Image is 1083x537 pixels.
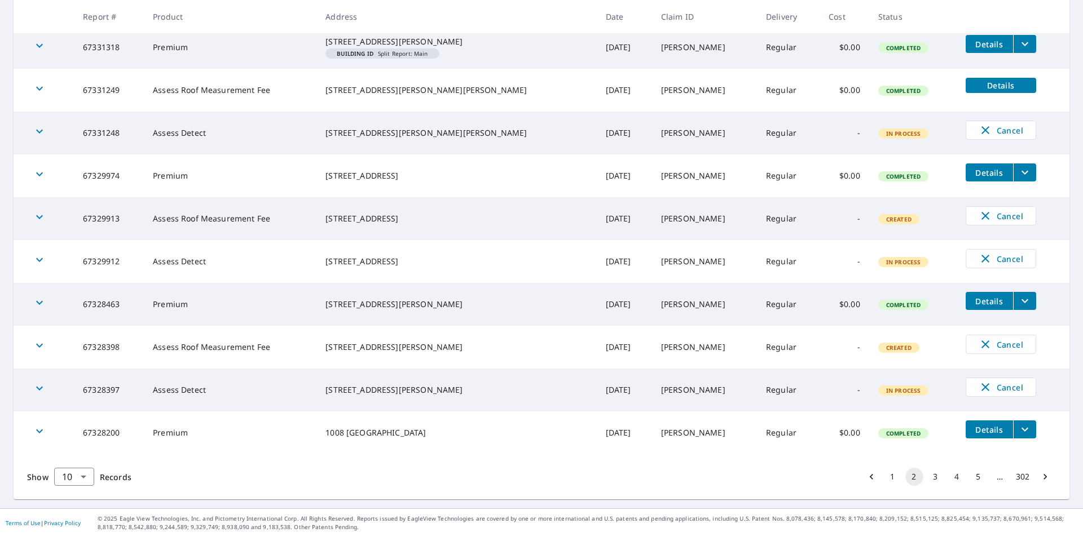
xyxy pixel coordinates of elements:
span: Records [100,472,131,482]
td: 67331249 [74,69,144,112]
td: Premium [144,283,316,326]
td: 67328398 [74,326,144,369]
td: 67329974 [74,154,144,197]
td: Regular [757,112,820,154]
td: Premium [144,26,316,69]
span: In Process [879,387,928,394]
button: detailsBtn-67329974 [966,163,1013,181]
td: [PERSON_NAME] [652,411,757,454]
a: Privacy Policy [44,519,81,527]
div: [STREET_ADDRESS] [325,170,587,181]
td: [DATE] [597,26,652,69]
span: Cancel [978,338,1024,351]
td: [DATE] [597,411,652,454]
td: 67328200 [74,411,144,454]
td: 67329912 [74,240,144,283]
td: 67331318 [74,26,144,69]
td: 67328397 [74,369,144,411]
span: Cancel [978,252,1024,265]
span: Completed [879,87,927,95]
td: 67328463 [74,283,144,326]
span: Completed [879,44,927,52]
div: [STREET_ADDRESS][PERSON_NAME] [325,384,587,396]
span: Details [972,39,1006,50]
button: page 2 [905,468,923,486]
td: Assess Roof Measurement Fee [144,197,316,240]
td: Regular [757,411,820,454]
td: Assess Detect [144,240,316,283]
td: 67331248 [74,112,144,154]
div: [STREET_ADDRESS] [325,213,587,224]
p: | [6,520,81,526]
button: Cancel [966,206,1036,225]
td: Premium [144,154,316,197]
span: Cancel [978,380,1024,394]
td: [PERSON_NAME] [652,26,757,69]
nav: pagination navigation [861,468,1056,486]
a: Terms of Use [6,519,41,527]
td: [DATE] [597,197,652,240]
div: Show 10 records [54,468,94,486]
td: - [820,197,869,240]
td: [PERSON_NAME] [652,154,757,197]
div: … [991,471,1009,482]
td: [DATE] [597,240,652,283]
p: © 2025 Eagle View Technologies, Inc. and Pictometry International Corp. All Rights Reserved. Repo... [98,514,1077,531]
td: - [820,369,869,411]
div: [STREET_ADDRESS][PERSON_NAME] [325,299,587,310]
span: Created [879,344,918,352]
td: Assess Roof Measurement Fee [144,69,316,112]
button: filesDropdownBtn-67331318 [1013,35,1036,53]
span: Created [879,215,918,223]
span: In Process [879,258,928,266]
span: Details [972,80,1029,91]
td: Regular [757,283,820,326]
td: [PERSON_NAME] [652,369,757,411]
span: Show [27,472,49,482]
td: $0.00 [820,283,869,326]
td: [PERSON_NAME] [652,240,757,283]
td: [DATE] [597,283,652,326]
button: Go to page 5 [970,468,988,486]
button: Go to page 302 [1012,468,1033,486]
button: detailsBtn-67331318 [966,35,1013,53]
td: Regular [757,326,820,369]
td: Assess Detect [144,369,316,411]
td: $0.00 [820,411,869,454]
td: [DATE] [597,112,652,154]
span: Details [972,296,1006,307]
td: [PERSON_NAME] [652,112,757,154]
span: Split Report: Main [330,51,434,56]
button: detailsBtn-67328463 [966,292,1013,310]
div: 1008 [GEOGRAPHIC_DATA] [325,427,587,438]
button: detailsBtn-67328200 [966,420,1013,438]
div: [STREET_ADDRESS] [325,256,587,267]
span: Details [972,424,1006,435]
span: Completed [879,172,927,180]
button: Go to previous page [862,468,881,486]
td: [DATE] [597,326,652,369]
button: Go to next page [1036,468,1054,486]
span: Cancel [978,209,1024,223]
div: [STREET_ADDRESS][PERSON_NAME][PERSON_NAME] [325,127,587,139]
span: Completed [879,429,927,437]
span: Cancel [978,123,1024,137]
td: $0.00 [820,69,869,112]
td: - [820,112,869,154]
td: $0.00 [820,26,869,69]
td: Regular [757,69,820,112]
span: Completed [879,301,927,309]
td: Assess Roof Measurement Fee [144,326,316,369]
button: filesDropdownBtn-67329974 [1013,163,1036,181]
td: [PERSON_NAME] [652,283,757,326]
div: [STREET_ADDRESS][PERSON_NAME] [325,341,587,353]
button: Cancel [966,121,1036,140]
td: [DATE] [597,69,652,112]
button: filesDropdownBtn-67328463 [1013,292,1036,310]
td: [DATE] [597,369,652,411]
td: Regular [757,26,820,69]
td: Regular [757,197,820,240]
td: [PERSON_NAME] [652,69,757,112]
td: [PERSON_NAME] [652,197,757,240]
button: Cancel [966,249,1036,268]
